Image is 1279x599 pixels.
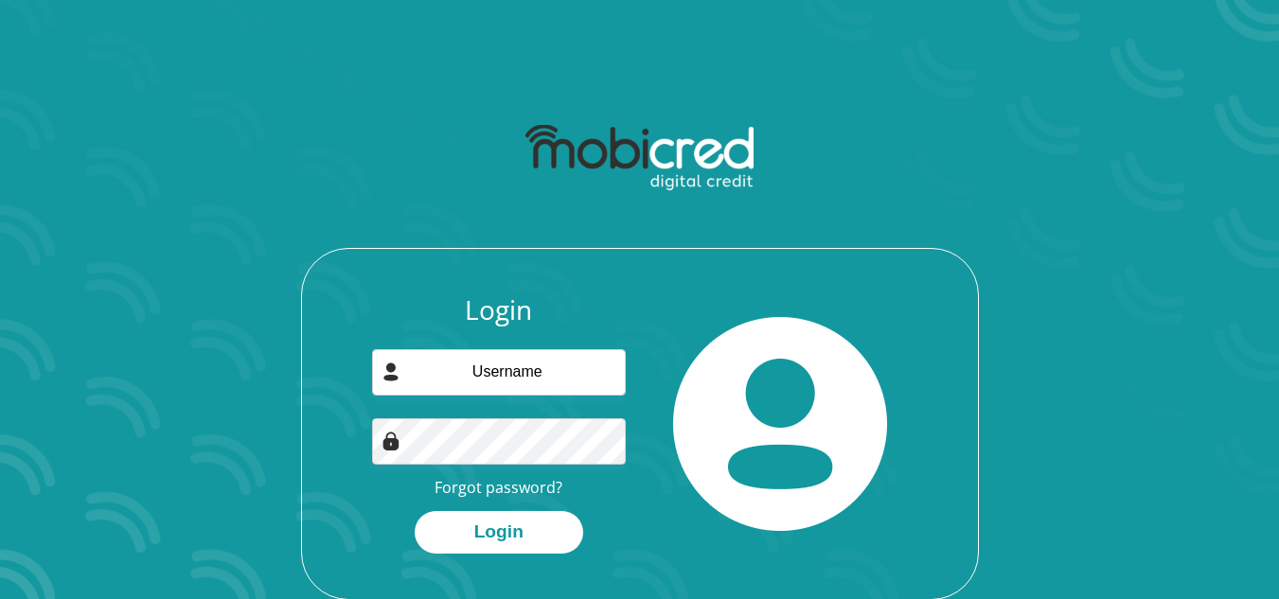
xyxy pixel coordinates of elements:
[435,477,562,498] a: Forgot password?
[525,125,754,191] img: mobicred logo
[372,294,626,326] h3: Login
[415,511,583,554] button: Login
[372,349,626,396] input: Username
[382,432,400,450] img: Image
[382,362,400,381] img: user-icon image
